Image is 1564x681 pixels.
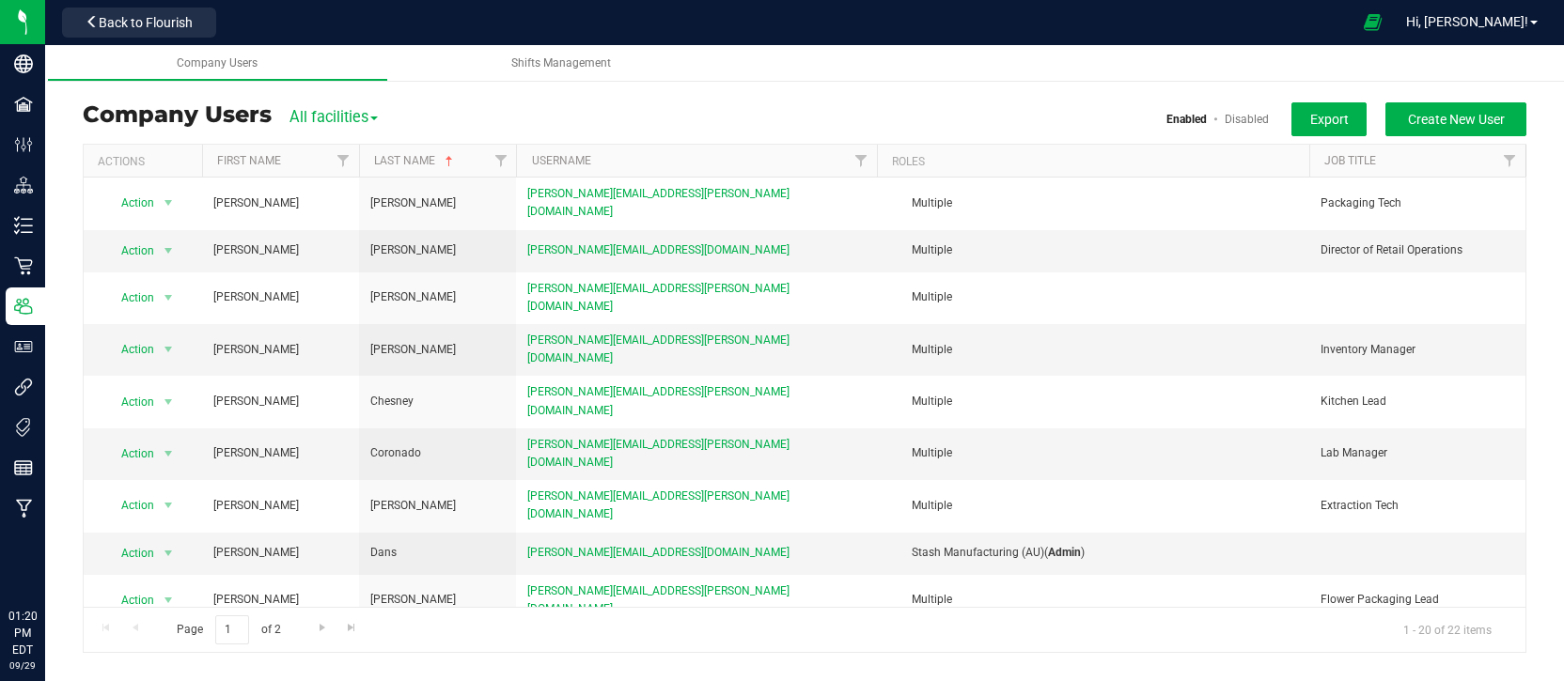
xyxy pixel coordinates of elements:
[1321,341,1415,359] span: Inventory Manager
[1406,14,1528,29] span: Hi, [PERSON_NAME]!
[14,418,33,437] inline-svg: Tags
[527,332,866,367] span: [PERSON_NAME][EMAIL_ADDRESS][PERSON_NAME][DOMAIN_NAME]
[213,544,299,562] span: [PERSON_NAME]
[215,615,249,644] input: 1
[157,587,180,613] span: select
[14,95,33,114] inline-svg: Facilities
[338,615,366,641] a: Go to the last page
[157,336,180,363] span: select
[846,145,877,177] a: Filter
[157,190,180,216] span: select
[14,135,33,154] inline-svg: Configuration
[912,499,952,512] span: Multiple
[370,341,456,359] span: [PERSON_NAME]
[98,155,195,168] div: Actions
[14,297,33,316] inline-svg: Users
[1352,4,1394,40] span: Open Ecommerce Menu
[14,54,33,73] inline-svg: Company
[527,185,866,221] span: [PERSON_NAME][EMAIL_ADDRESS][PERSON_NAME][DOMAIN_NAME]
[157,441,180,467] span: select
[370,194,456,212] span: [PERSON_NAME]
[527,544,790,562] span: [PERSON_NAME][EMAIL_ADDRESS][DOMAIN_NAME]
[1321,393,1386,410] span: Kitchen Lead
[912,546,1044,559] span: Stash Manufacturing (AU)
[527,383,866,419] span: [PERSON_NAME][EMAIL_ADDRESS][PERSON_NAME][DOMAIN_NAME]
[8,608,37,658] p: 01:20 PM EDT
[105,285,157,311] span: Action
[370,544,397,562] span: Dans
[374,154,457,167] a: Last Name
[1494,145,1525,177] a: Filter
[527,436,866,472] span: [PERSON_NAME][EMAIL_ADDRESS][PERSON_NAME][DOMAIN_NAME]
[1321,194,1401,212] span: Packaging Tech
[1166,113,1207,126] a: Enabled
[370,393,414,410] span: Chesney
[912,593,952,606] span: Multiple
[14,458,33,477] inline-svg: Reports
[213,444,299,462] span: [PERSON_NAME]
[370,497,456,515] span: [PERSON_NAME]
[55,528,78,550] iframe: Resource center unread badge
[14,499,33,518] inline-svg: Manufacturing
[912,446,952,459] span: Multiple
[527,582,866,618] span: [PERSON_NAME][EMAIL_ADDRESS][PERSON_NAME][DOMAIN_NAME]
[8,658,37,673] p: 09/29
[157,238,180,264] span: select
[14,337,33,356] inline-svg: User Roles
[14,378,33,396] inline-svg: Integrations
[157,389,180,415] span: select
[213,241,299,259] span: [PERSON_NAME]
[912,290,952,303] span: Multiple
[874,544,1312,562] div: ( )
[1408,112,1505,127] span: Create New User
[912,243,952,256] span: Multiple
[177,56,258,70] span: Company Users
[1310,112,1349,127] span: Export
[1385,102,1526,136] button: Create New User
[217,154,281,167] a: First Name
[157,285,180,311] span: select
[213,288,299,306] span: [PERSON_NAME]
[105,441,157,467] span: Action
[1048,546,1081,559] b: Admin
[83,102,272,127] h3: Company Users
[370,288,456,306] span: [PERSON_NAME]
[62,8,216,38] button: Back to Flourish
[912,196,952,209] span: Multiple
[370,444,421,462] span: Coronado
[213,497,299,515] span: [PERSON_NAME]
[14,176,33,194] inline-svg: Distribution
[289,108,378,126] span: All facilities
[157,540,180,566] span: select
[213,393,299,410] span: [PERSON_NAME]
[14,216,33,235] inline-svg: Inventory
[1321,591,1439,609] span: Flower Packaging Lead
[105,389,157,415] span: Action
[370,591,456,609] span: [PERSON_NAME]
[370,241,456,259] span: [PERSON_NAME]
[912,343,952,356] span: Multiple
[105,238,157,264] span: Action
[1291,102,1367,136] button: Export
[157,492,180,518] span: select
[308,615,336,641] a: Go to the next page
[527,241,790,259] span: [PERSON_NAME][EMAIL_ADDRESS][DOMAIN_NAME]
[1321,444,1387,462] span: Lab Manager
[527,488,866,523] span: [PERSON_NAME][EMAIL_ADDRESS][PERSON_NAME][DOMAIN_NAME]
[1225,113,1269,126] a: Disabled
[1321,241,1462,259] span: Director of Retail Operations
[105,492,157,518] span: Action
[105,190,157,216] span: Action
[511,56,611,70] span: Shifts Management
[19,531,75,587] iframe: Resource center
[213,194,299,212] span: [PERSON_NAME]
[105,336,157,363] span: Action
[1388,615,1507,643] span: 1 - 20 of 22 items
[1324,154,1376,167] a: Job Title
[105,587,157,613] span: Action
[105,540,157,566] span: Action
[527,280,866,316] span: [PERSON_NAME][EMAIL_ADDRESS][PERSON_NAME][DOMAIN_NAME]
[14,256,33,275] inline-svg: Retail
[99,15,193,30] span: Back to Flourish
[877,145,1309,178] th: Roles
